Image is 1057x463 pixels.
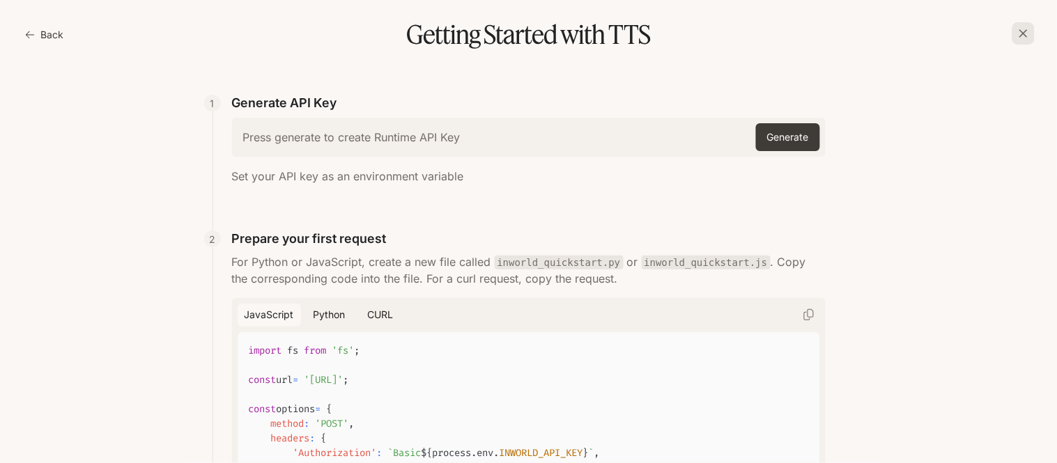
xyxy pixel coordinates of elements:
code: inworld_quickstart.js [642,256,771,269]
span: , [349,417,355,430]
p: Set your API key as an environment variable [232,168,826,185]
button: Generate [756,123,820,151]
span: 'POST' [316,417,349,430]
span: } [583,446,589,460]
span: ` [388,446,394,460]
span: from [304,344,327,357]
span: , [594,446,600,460]
p: 1 [210,96,215,111]
span: = [316,402,321,416]
p: Generate API Key [232,93,337,112]
span: method [271,417,304,430]
span: INWORLD_API_KEY [500,446,583,460]
span: : [310,432,316,445]
h1: Getting Started with TTS [22,22,1035,47]
span: ; [344,373,349,386]
p: Prepare your first request [232,229,387,248]
span: 'Authorization' [293,446,377,460]
button: cURL [358,304,403,327]
span: . [494,446,500,460]
p: 2 [209,232,215,246]
p: For Python or JavaScript, create a new file called or . Copy the corresponding code into the file... [232,253,826,287]
span: { [321,432,327,445]
span: const [249,402,277,416]
span: env [477,446,494,460]
span: : [304,417,310,430]
button: Python [307,304,353,327]
h6: Press generate to create Runtime API Key [243,130,461,145]
button: Copy [798,304,820,326]
span: headers [271,432,310,445]
span: '[URL]' [304,373,344,386]
span: import [249,344,282,357]
span: fs [288,344,299,357]
span: ; [355,344,360,357]
code: inworld_quickstart.py [495,256,624,269]
button: Back [22,21,69,49]
span: { [327,402,332,416]
span: ${ [422,446,433,460]
span: 'fs' [332,344,355,357]
span: = [293,373,299,386]
span: process [433,446,472,460]
button: JavaScript [238,304,301,327]
span: : [377,446,383,460]
span: ` [589,446,594,460]
span: const [249,373,277,386]
span: Basic [394,446,422,460]
span: options [277,402,316,416]
span: . [472,446,477,460]
span: url [277,373,293,386]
